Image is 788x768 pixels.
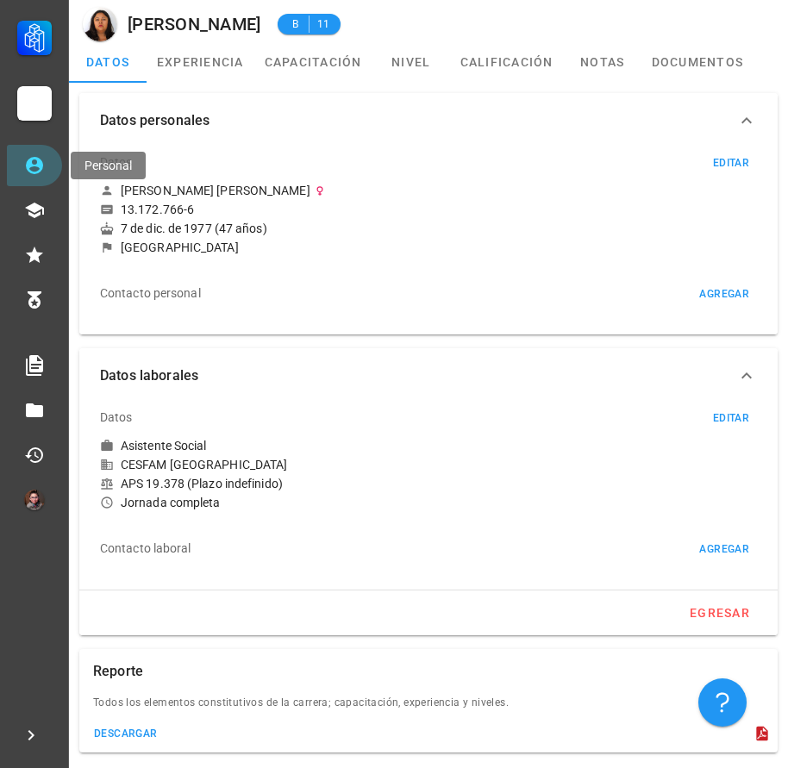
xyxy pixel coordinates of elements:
[121,438,207,453] div: Asistente Social
[147,41,254,83] a: experiencia
[69,41,147,83] a: datos
[450,41,564,83] a: calificación
[704,409,757,427] button: editar
[698,288,749,300] div: agregar
[689,606,750,620] div: egresar
[100,476,757,491] div: APS 19.378 (Plazo indefinido)
[79,348,778,403] button: Datos laborales
[372,41,450,83] a: nivel
[712,157,749,169] div: editar
[121,202,194,217] div: 13.172.766-6
[316,16,330,33] span: 11
[93,727,158,740] div: descargar
[254,41,372,83] a: capacitación
[698,543,749,555] div: agregar
[100,364,736,388] span: Datos laborales
[288,16,302,33] span: B
[712,412,749,424] div: editar
[79,93,778,148] button: Datos personales
[121,240,239,255] div: [GEOGRAPHIC_DATA]
[704,154,757,172] button: editar
[682,597,757,628] button: egresar
[100,495,757,510] div: Jornada completa
[100,396,133,438] div: Datos
[691,540,757,558] button: agregar
[128,15,260,34] div: [PERSON_NAME]
[641,41,754,83] a: documentos
[100,457,757,472] div: CESFAM [GEOGRAPHIC_DATA]
[93,649,143,694] div: Reporte
[100,272,201,314] div: Contacto personal
[100,109,736,133] span: Datos personales
[86,721,165,746] button: descargar
[564,41,641,83] a: notas
[24,490,45,510] div: avatar
[100,528,191,569] div: Contacto laboral
[83,7,117,41] div: avatar
[691,285,757,303] button: agregar
[100,221,757,236] div: 7 de dic. de 1977 (47 años)
[121,183,310,198] div: [PERSON_NAME] [PERSON_NAME]
[79,694,778,721] div: Todos los elementos constitutivos de la carrera; capacitación, experiencia y niveles.
[100,141,133,183] div: Datos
